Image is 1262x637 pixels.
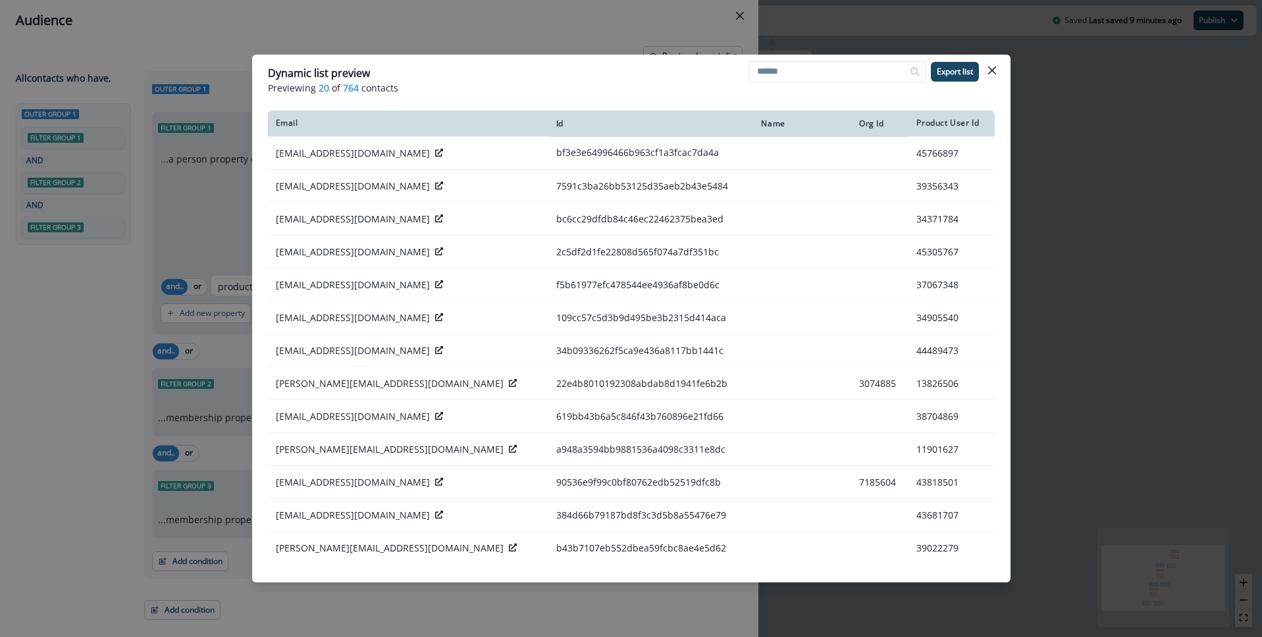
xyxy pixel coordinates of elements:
[548,499,754,532] td: 384d66b79187bd8f3c3d5b8a55476e79
[548,301,754,334] td: 109cc57c5d3b9d495be3b2315d414aca
[276,344,430,357] p: [EMAIL_ADDRESS][DOMAIN_NAME]
[931,62,979,82] button: Export list
[908,236,994,268] td: 45305767
[343,81,359,95] span: 764
[548,203,754,236] td: bc6cc29dfdb84c46ec22462375bea3ed
[276,278,430,292] p: [EMAIL_ADDRESS][DOMAIN_NAME]
[908,433,994,466] td: 11901627
[851,367,908,400] td: 3074885
[937,67,973,76] p: Export list
[268,81,995,95] p: Previewing of contacts
[982,60,1003,81] button: Close
[908,466,994,499] td: 43818501
[908,301,994,334] td: 34905540
[548,400,754,433] td: 619bb43b6a5c846f43b760896e21fd66
[908,203,994,236] td: 34371784
[859,118,901,129] div: Org Id
[548,532,754,565] td: b43b7107eb552dbea59fcbc8ae4e5d62
[556,118,746,129] div: Id
[908,268,994,301] td: 37067348
[851,466,908,499] td: 7185604
[319,81,329,95] span: 20
[276,377,504,390] p: [PERSON_NAME][EMAIL_ADDRESS][DOMAIN_NAME]
[548,367,754,400] td: 22e4b8010192308abdab8d1941fe6b2b
[916,118,986,128] div: Product User Id
[908,367,994,400] td: 13826506
[276,180,430,193] p: [EMAIL_ADDRESS][DOMAIN_NAME]
[908,400,994,433] td: 38704869
[548,137,754,170] td: bf3e3e64996466b963cf1a3fcac7da4a
[276,542,504,555] p: [PERSON_NAME][EMAIL_ADDRESS][DOMAIN_NAME]
[548,433,754,466] td: a948a3594bb9881536a4098c3311e8dc
[276,311,430,324] p: [EMAIL_ADDRESS][DOMAIN_NAME]
[548,334,754,367] td: 34b09336262f5ca9e436a8117bb1441c
[276,213,430,226] p: [EMAIL_ADDRESS][DOMAIN_NAME]
[761,118,843,129] div: Name
[276,443,504,456] p: [PERSON_NAME][EMAIL_ADDRESS][DOMAIN_NAME]
[276,476,430,489] p: [EMAIL_ADDRESS][DOMAIN_NAME]
[268,65,370,81] p: Dynamic list preview
[548,170,754,203] td: 7591c3ba26bb53125d35aeb2b43e5484
[276,118,540,128] div: Email
[276,509,430,522] p: [EMAIL_ADDRESS][DOMAIN_NAME]
[548,466,754,499] td: 90536e9f99c0bf80762edb52519dfc8b
[276,147,430,160] p: [EMAIL_ADDRESS][DOMAIN_NAME]
[908,170,994,203] td: 39356343
[908,334,994,367] td: 44489473
[276,245,430,259] p: [EMAIL_ADDRESS][DOMAIN_NAME]
[276,410,430,423] p: [EMAIL_ADDRESS][DOMAIN_NAME]
[548,268,754,301] td: f5b61977efc478544ee4936af8be0d6c
[908,137,994,170] td: 45766897
[908,532,994,565] td: 39022279
[548,236,754,268] td: 2c5df2d1fe22808d565f074a7df351bc
[908,499,994,532] td: 43681707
